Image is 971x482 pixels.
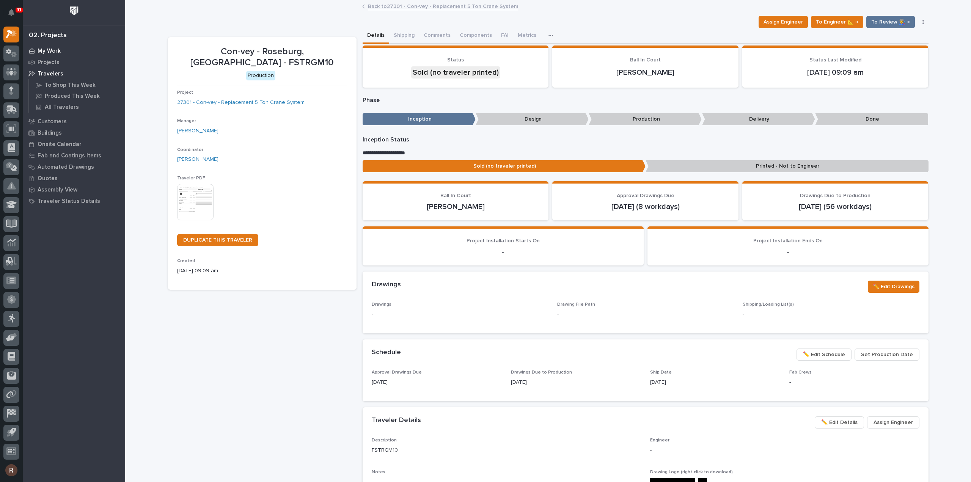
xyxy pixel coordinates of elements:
[29,80,125,90] a: To Shop This Week
[246,71,275,80] div: Production
[363,160,646,173] p: Sold (no traveler printed)
[743,302,794,307] span: Shipping/Loading List(s)
[29,31,67,40] div: 02. Projects
[447,57,464,63] span: Status
[29,102,125,112] a: All Travelers
[440,193,471,198] span: Ball In Court
[797,349,852,361] button: ✏️ Edit Schedule
[38,141,82,148] p: Onsite Calendar
[177,90,193,95] span: Project
[702,113,815,126] p: Delivery
[3,5,19,20] button: Notifications
[177,99,305,107] a: 27301 - Con-vey - Replacement 5 Ton Crane System
[476,113,589,126] p: Design
[803,350,845,359] span: ✏️ Edit Schedule
[38,152,101,159] p: Fab and Coatings Items
[38,187,77,193] p: Assembly View
[38,71,63,77] p: Travelers
[23,57,125,68] a: Projects
[177,127,218,135] a: [PERSON_NAME]
[38,175,58,182] p: Quotes
[38,198,100,205] p: Traveler Status Details
[759,16,808,28] button: Assign Engineer
[868,281,919,293] button: ✏️ Edit Drawings
[23,45,125,57] a: My Work
[23,184,125,195] a: Assembly View
[9,9,19,21] div: Notifications91
[496,28,513,44] button: FAI
[23,127,125,138] a: Buildings
[372,310,548,318] p: -
[177,234,258,246] a: DUPLICATE THIS TRAVELER
[372,247,635,256] p: -
[816,17,858,27] span: To Engineer 📐 →
[455,28,496,44] button: Components
[177,119,196,123] span: Manager
[821,418,858,427] span: ✏️ Edit Details
[177,155,218,163] a: [PERSON_NAME]
[557,310,559,318] p: -
[38,164,94,171] p: Automated Drawings
[363,97,929,104] p: Phase
[657,247,919,256] p: -
[411,66,500,79] div: Sold (no traveler printed)
[511,378,641,386] p: [DATE]
[513,28,541,44] button: Metrics
[650,438,669,443] span: Engineer
[650,370,672,375] span: Ship Date
[23,161,125,173] a: Automated Drawings
[183,237,252,243] span: DUPLICATE THIS TRAVELER
[45,82,96,89] p: To Shop This Week
[45,104,79,111] p: All Travelers
[177,176,205,181] span: Traveler PDF
[589,113,702,126] p: Production
[753,238,823,243] span: Project Installation Ends On
[855,349,919,361] button: Set Production Date
[67,4,81,18] img: Workspace Logo
[177,267,347,275] p: [DATE] 09:09 am
[372,470,385,474] span: Notes
[861,350,913,359] span: Set Production Date
[650,470,733,474] span: Drawing Logo (right-click to download)
[389,28,419,44] button: Shipping
[873,282,914,291] span: ✏️ Edit Drawings
[363,28,389,44] button: Details
[561,202,729,211] p: [DATE] (8 workdays)
[23,68,125,79] a: Travelers
[372,202,540,211] p: [PERSON_NAME]
[372,446,641,454] p: FSTRGM10
[809,57,861,63] span: Status Last Modified
[751,68,919,77] p: [DATE] 09:09 am
[789,370,812,375] span: Fab Crews
[38,48,61,55] p: My Work
[874,418,913,427] span: Assign Engineer
[650,378,780,386] p: [DATE]
[419,28,455,44] button: Comments
[372,416,421,425] h2: Traveler Details
[372,438,397,443] span: Description
[867,416,919,429] button: Assign Engineer
[23,116,125,127] a: Customers
[363,113,476,126] p: Inception
[815,113,928,126] p: Done
[45,93,100,100] p: Produced This Week
[368,2,518,10] a: Back to27301 - Con-vey - Replacement 5 Ton Crane System
[23,195,125,207] a: Traveler Status Details
[372,302,391,307] span: Drawings
[177,46,347,68] p: Con-vey - Roseburg, [GEOGRAPHIC_DATA] - FSTRGM10
[811,16,863,28] button: To Engineer 📐 →
[557,302,595,307] span: Drawing File Path
[372,378,502,386] p: [DATE]
[646,160,929,173] p: Printed - Not to Engineer
[815,416,864,429] button: ✏️ Edit Details
[38,118,67,125] p: Customers
[177,148,203,152] span: Coordinator
[38,59,60,66] p: Projects
[630,57,661,63] span: Ball In Court
[789,378,919,386] p: -
[866,16,915,28] button: To Review 👨‍🏭 →
[800,193,870,198] span: Drawings Due to Production
[17,7,22,13] p: 91
[23,173,125,184] a: Quotes
[23,138,125,150] a: Onsite Calendar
